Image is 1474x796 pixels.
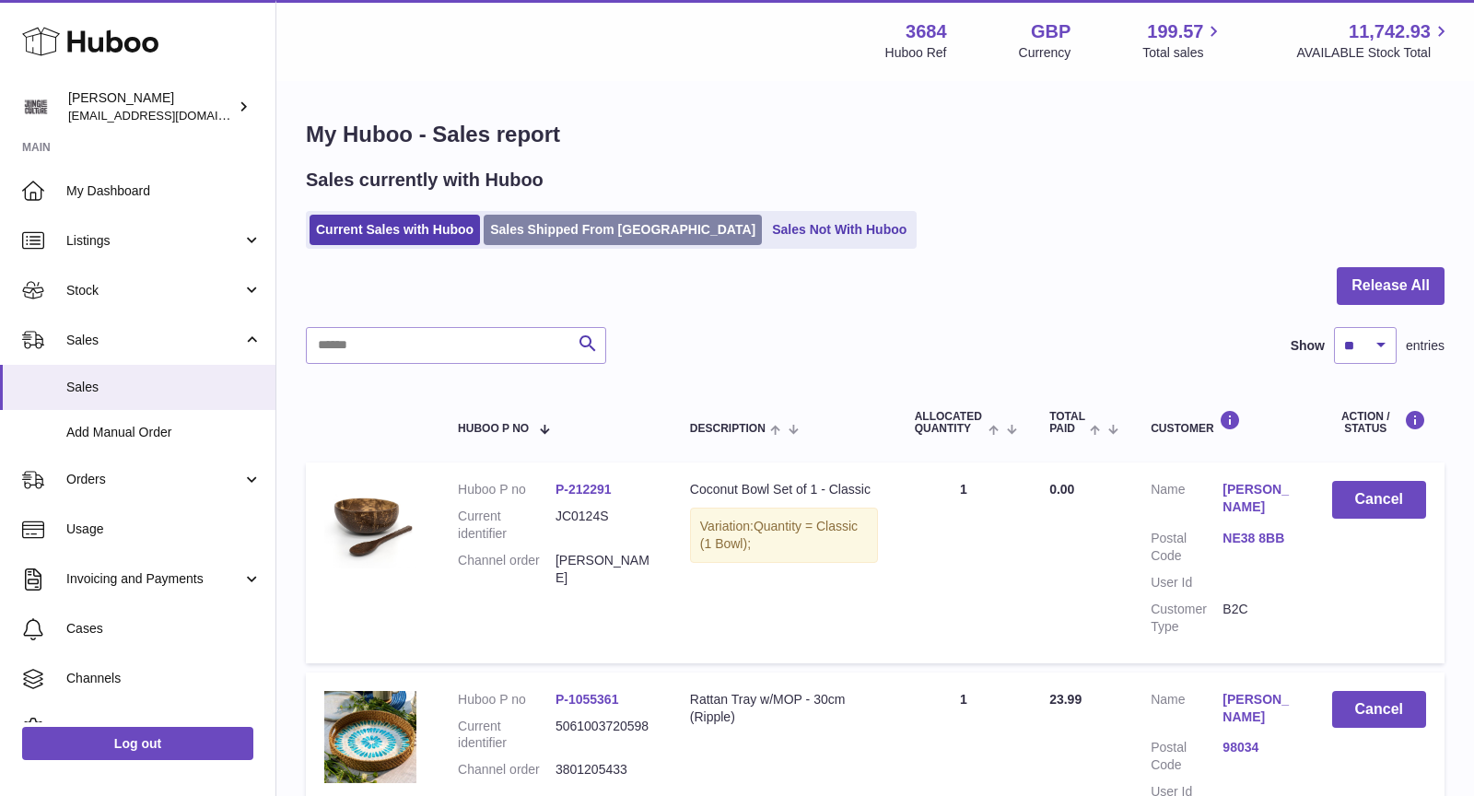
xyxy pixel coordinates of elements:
span: Total sales [1142,44,1224,62]
span: Usage [66,521,262,538]
span: 11,742.93 [1349,19,1431,44]
a: 199.57 Total sales [1142,19,1224,62]
span: Listings [66,232,242,250]
dt: Name [1151,691,1222,731]
a: P-1055361 [556,692,619,707]
img: theinternationalventure@gmail.com [22,93,50,121]
span: 23.99 [1049,692,1082,707]
dd: JC0124S [556,508,653,543]
div: Action / Status [1332,410,1426,435]
span: Sales [66,332,242,349]
h1: My Huboo - Sales report [306,120,1445,149]
dt: Customer Type [1151,601,1222,636]
strong: 3684 [906,19,947,44]
div: Rattan Tray w/MOP - 30cm (Ripple) [690,691,878,726]
span: Description [690,423,766,435]
span: 199.57 [1147,19,1203,44]
span: Add Manual Order [66,424,262,441]
span: Channels [66,670,262,687]
strong: GBP [1031,19,1070,44]
dt: Name [1151,481,1222,521]
span: Huboo P no [458,423,529,435]
a: [PERSON_NAME] [1222,691,1294,726]
dt: Channel order [458,552,556,587]
div: [PERSON_NAME] [68,89,234,124]
dt: Huboo P no [458,481,556,498]
div: Variation: [690,508,878,563]
span: Orders [66,471,242,488]
label: Show [1291,337,1325,355]
button: Release All [1337,267,1445,305]
a: P-212291 [556,482,612,497]
span: Sales [66,379,262,396]
span: AVAILABLE Stock Total [1296,44,1452,62]
span: Cases [66,620,262,638]
dt: User Id [1151,574,1222,591]
div: Currency [1019,44,1071,62]
div: Coconut Bowl Set of 1 - Classic [690,481,878,498]
span: ALLOCATED Quantity [915,411,984,435]
a: Sales Not With Huboo [766,215,913,245]
dt: Current identifier [458,718,556,753]
a: 98034 [1222,739,1294,756]
span: 0.00 [1049,482,1074,497]
a: Sales Shipped From [GEOGRAPHIC_DATA] [484,215,762,245]
dt: Postal Code [1151,739,1222,774]
td: 1 [896,462,1031,662]
span: My Dashboard [66,182,262,200]
dd: 3801205433 [556,761,653,778]
dd: [PERSON_NAME] [556,552,653,587]
button: Cancel [1332,691,1426,729]
span: Total paid [1049,411,1085,435]
span: entries [1406,337,1445,355]
dt: Channel order [458,761,556,778]
img: 36841692709551.png [324,481,416,568]
dd: B2C [1222,601,1294,636]
dd: 5061003720598 [556,718,653,753]
span: Invoicing and Payments [66,570,242,588]
span: [EMAIL_ADDRESS][DOMAIN_NAME] [68,108,271,123]
a: 11,742.93 AVAILABLE Stock Total [1296,19,1452,62]
a: Log out [22,727,253,760]
a: Current Sales with Huboo [310,215,480,245]
button: Cancel [1332,481,1426,519]
a: NE38 8BB [1222,530,1294,547]
img: 1755780333.jpg [324,691,416,783]
div: Customer [1151,410,1294,435]
a: [PERSON_NAME] [1222,481,1294,516]
span: Settings [66,720,262,737]
span: Stock [66,282,242,299]
div: Huboo Ref [885,44,947,62]
dt: Postal Code [1151,530,1222,565]
dt: Current identifier [458,508,556,543]
h2: Sales currently with Huboo [306,168,544,193]
dt: Huboo P no [458,691,556,708]
span: Quantity = Classic (1 Bowl); [700,519,858,551]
